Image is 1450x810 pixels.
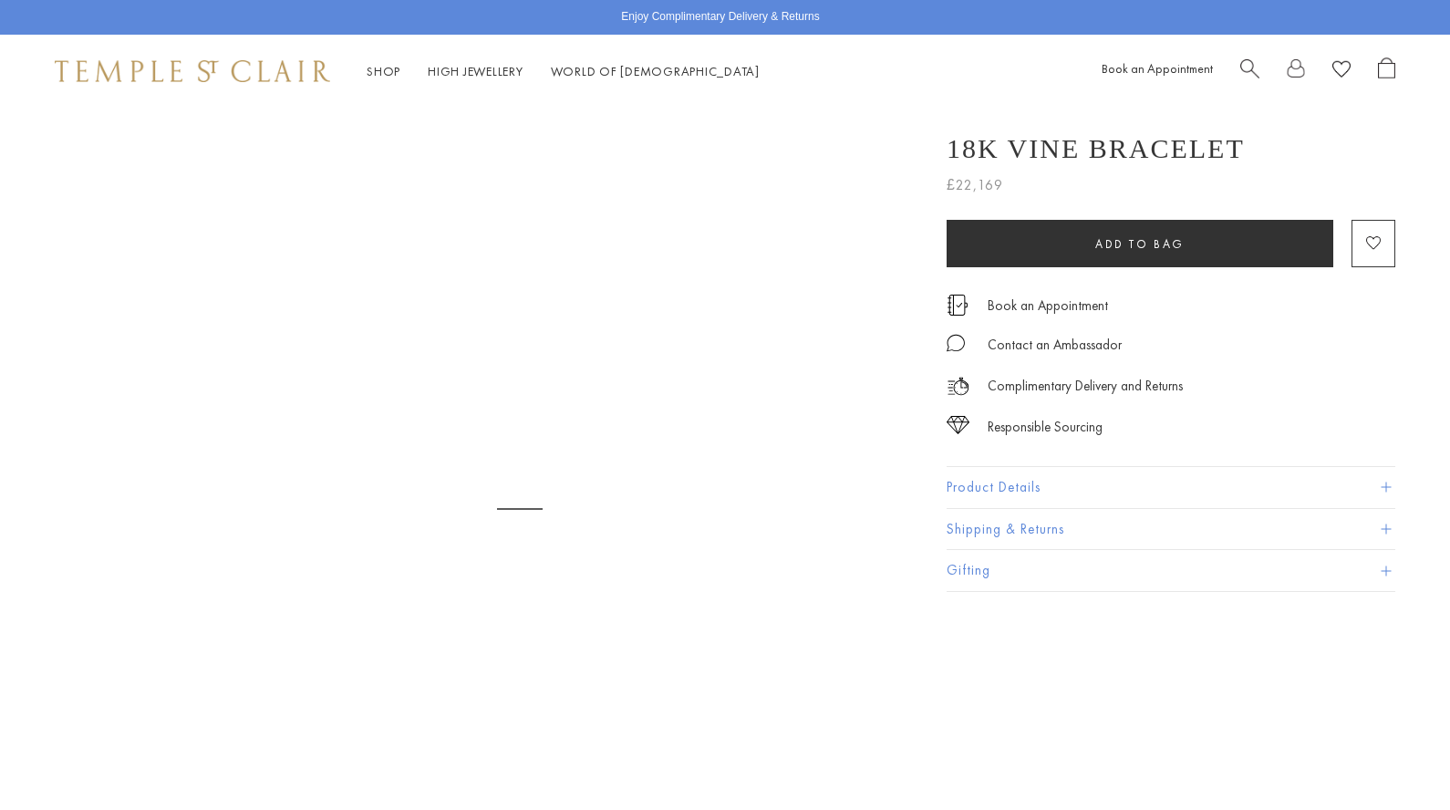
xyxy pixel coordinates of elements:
[988,296,1108,316] a: Book an Appointment
[1240,57,1259,86] a: Search
[551,63,760,79] a: World of [DEMOGRAPHIC_DATA]World of [DEMOGRAPHIC_DATA]
[428,63,523,79] a: High JewelleryHigh Jewellery
[947,467,1395,508] button: Product Details
[988,416,1103,439] div: Responsible Sourcing
[947,133,1245,164] h1: 18K Vine Bracelet
[1102,60,1213,77] a: Book an Appointment
[947,295,968,316] img: icon_appointment.svg
[947,416,969,434] img: icon_sourcing.svg
[947,550,1395,591] button: Gifting
[367,63,400,79] a: ShopShop
[1378,57,1395,86] a: Open Shopping Bag
[947,220,1333,267] button: Add to bag
[1332,57,1351,86] a: View Wishlist
[1095,236,1185,252] span: Add to bag
[988,375,1183,398] p: Complimentary Delivery and Returns
[947,334,965,352] img: MessageIcon-01_2.svg
[621,8,819,26] p: Enjoy Complimentary Delivery & Returns
[988,334,1122,357] div: Contact an Ambassador
[947,509,1395,550] button: Shipping & Returns
[367,60,760,83] nav: Main navigation
[55,60,330,82] img: Temple St. Clair
[947,375,969,398] img: icon_delivery.svg
[947,173,1003,197] span: £22,169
